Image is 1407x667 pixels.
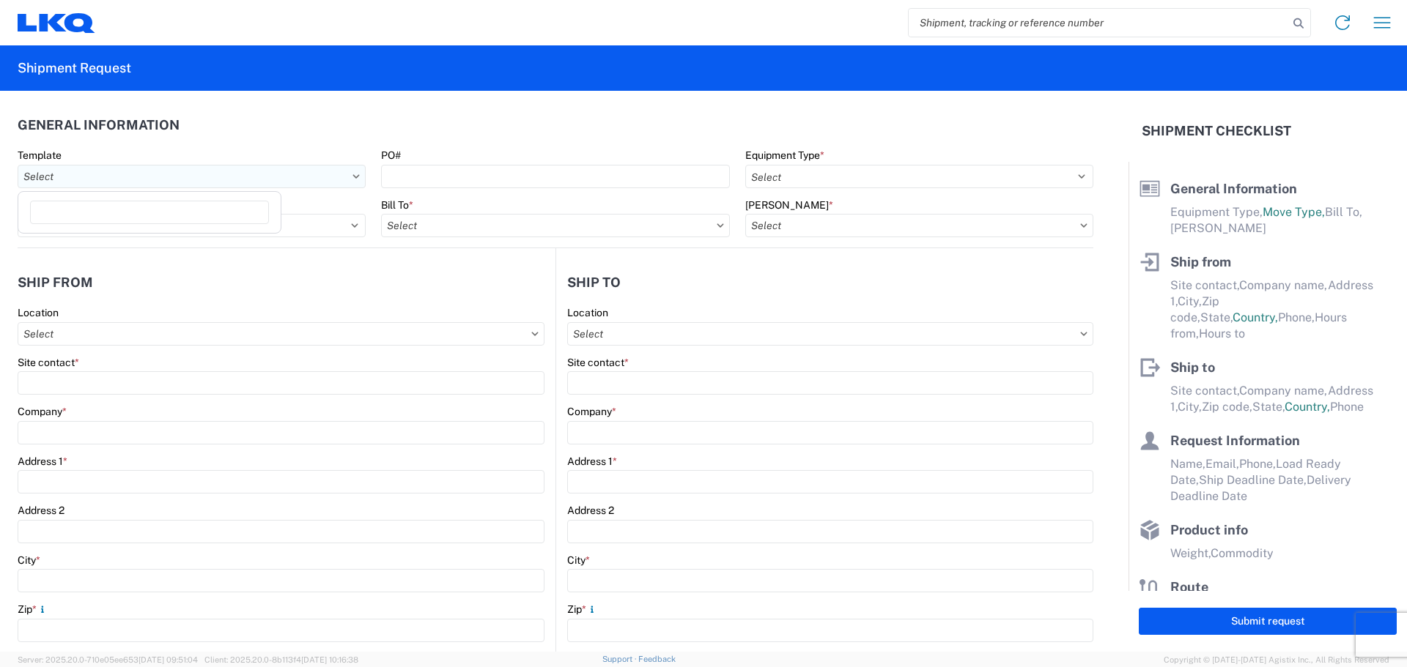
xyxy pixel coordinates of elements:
[745,198,833,212] label: [PERSON_NAME]
[1139,608,1397,635] button: Submit request
[18,149,62,162] label: Template
[18,275,93,290] h2: Ship from
[18,118,180,133] h2: General Information
[745,214,1093,237] input: Select
[1233,310,1278,324] span: Country,
[1239,457,1276,471] span: Phone,
[1170,278,1239,292] span: Site contact,
[1278,310,1315,324] span: Phone,
[1170,221,1266,235] span: [PERSON_NAME]
[18,322,544,346] input: Select
[1170,546,1211,560] span: Weight,
[1178,294,1202,308] span: City,
[1170,181,1297,196] span: General Information
[1142,122,1291,140] h2: Shipment Checklist
[1164,653,1389,666] span: Copyright © [DATE]-[DATE] Agistix Inc., All Rights Reserved
[567,504,614,517] label: Address 2
[567,356,629,369] label: Site contact
[1199,473,1307,487] span: Ship Deadline Date,
[1325,205,1362,219] span: Bill To,
[139,655,198,664] span: [DATE] 09:51:04
[567,322,1093,346] input: Select
[638,655,676,663] a: Feedback
[567,275,621,290] h2: Ship to
[567,405,616,418] label: Company
[18,405,67,418] label: Company
[1170,359,1215,375] span: Ship to
[909,9,1288,37] input: Shipment, tracking or reference number
[1252,400,1285,414] span: State,
[18,356,79,369] label: Site contact
[567,306,608,319] label: Location
[1211,546,1274,560] span: Commodity
[18,655,198,664] span: Server: 2025.20.0-710e05ee653
[1239,384,1328,398] span: Company name,
[1263,205,1325,219] span: Move Type,
[1200,310,1233,324] span: State,
[1330,400,1364,414] span: Phone
[18,165,366,188] input: Select
[1178,400,1202,414] span: City,
[567,554,590,567] label: City
[1170,579,1208,595] span: Route
[18,59,131,77] h2: Shipment Request
[381,198,413,212] label: Bill To
[18,554,40,567] label: City
[1199,327,1245,340] span: Hours to
[301,655,358,664] span: [DATE] 10:16:38
[567,603,598,616] label: Zip
[1170,522,1248,537] span: Product info
[381,214,729,237] input: Select
[1202,400,1252,414] span: Zip code,
[567,455,617,468] label: Address 1
[18,504,64,517] label: Address 2
[1170,384,1239,398] span: Site contact,
[1170,254,1231,269] span: Ship from
[204,655,358,664] span: Client: 2025.20.0-8b113f4
[18,306,59,319] label: Location
[745,149,824,162] label: Equipment Type
[1205,457,1239,471] span: Email,
[1239,278,1328,292] span: Company name,
[381,149,401,162] label: PO#
[1170,205,1263,219] span: Equipment Type,
[18,455,67,468] label: Address 1
[602,655,639,663] a: Support
[18,603,48,616] label: Zip
[1170,433,1300,448] span: Request Information
[1170,457,1205,471] span: Name,
[1285,400,1330,414] span: Country,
